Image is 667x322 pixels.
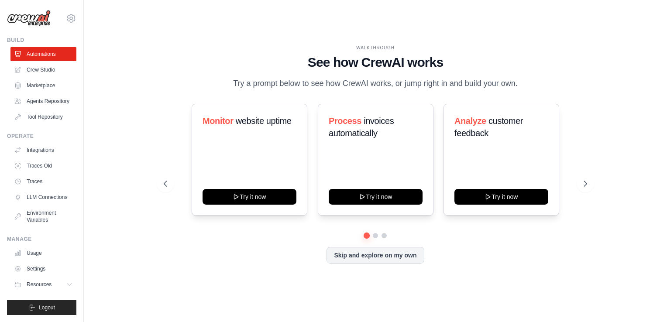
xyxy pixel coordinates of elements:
a: Crew Studio [10,63,76,77]
button: Logout [7,300,76,315]
button: Skip and explore on my own [327,247,424,264]
span: Logout [39,304,55,311]
a: LLM Connections [10,190,76,204]
a: Tool Repository [10,110,76,124]
span: Process [329,116,361,126]
img: Logo [7,10,51,27]
div: WALKTHROUGH [164,45,587,51]
button: Try it now [203,189,296,205]
a: Usage [10,246,76,260]
a: Settings [10,262,76,276]
span: customer feedback [454,116,523,138]
h1: See how CrewAI works [164,55,587,70]
span: invoices automatically [329,116,394,138]
div: Manage [7,236,76,243]
span: website uptime [236,116,292,126]
span: Analyze [454,116,486,126]
span: Resources [27,281,52,288]
a: Environment Variables [10,206,76,227]
button: Try it now [329,189,423,205]
button: Resources [10,277,76,291]
a: Agents Repository [10,94,76,108]
p: Try a prompt below to see how CrewAI works, or jump right in and build your own. [229,77,522,90]
a: Traces [10,175,76,188]
a: Automations [10,47,76,61]
div: Build [7,37,76,44]
a: Traces Old [10,159,76,173]
button: Try it now [454,189,548,205]
span: Monitor [203,116,234,126]
a: Integrations [10,143,76,157]
a: Marketplace [10,79,76,92]
div: Operate [7,133,76,140]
